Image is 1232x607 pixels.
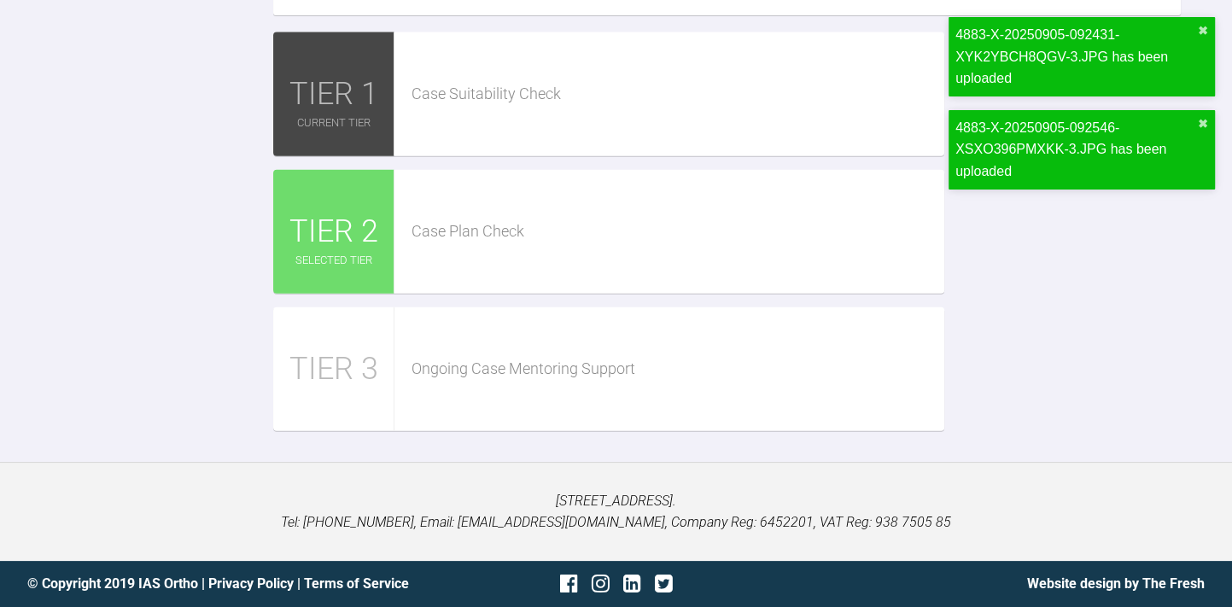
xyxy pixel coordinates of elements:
div: 4883-X-20250905-092431-XYK2YBCH8QGV-3.JPG has been uploaded [955,24,1198,90]
button: close [1198,117,1208,131]
span: TIER 3 [289,345,378,394]
div: Ongoing Case Mentoring Support [412,357,944,382]
span: TIER 1 [289,70,378,120]
div: Case Plan Check [412,219,944,244]
a: Privacy Policy [208,575,294,592]
div: Case Suitability Check [412,82,944,107]
div: © Copyright 2019 IAS Ortho | | [27,573,420,595]
button: close [1198,24,1208,38]
span: TIER 2 [289,207,378,257]
p: [STREET_ADDRESS]. Tel: [PHONE_NUMBER], Email: [EMAIL_ADDRESS][DOMAIN_NAME], Company Reg: 6452201,... [27,490,1205,534]
a: Terms of Service [304,575,409,592]
a: Website design by The Fresh [1027,575,1205,592]
div: 4883-X-20250905-092546-XSXO396PMXKK-3.JPG has been uploaded [955,117,1198,183]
